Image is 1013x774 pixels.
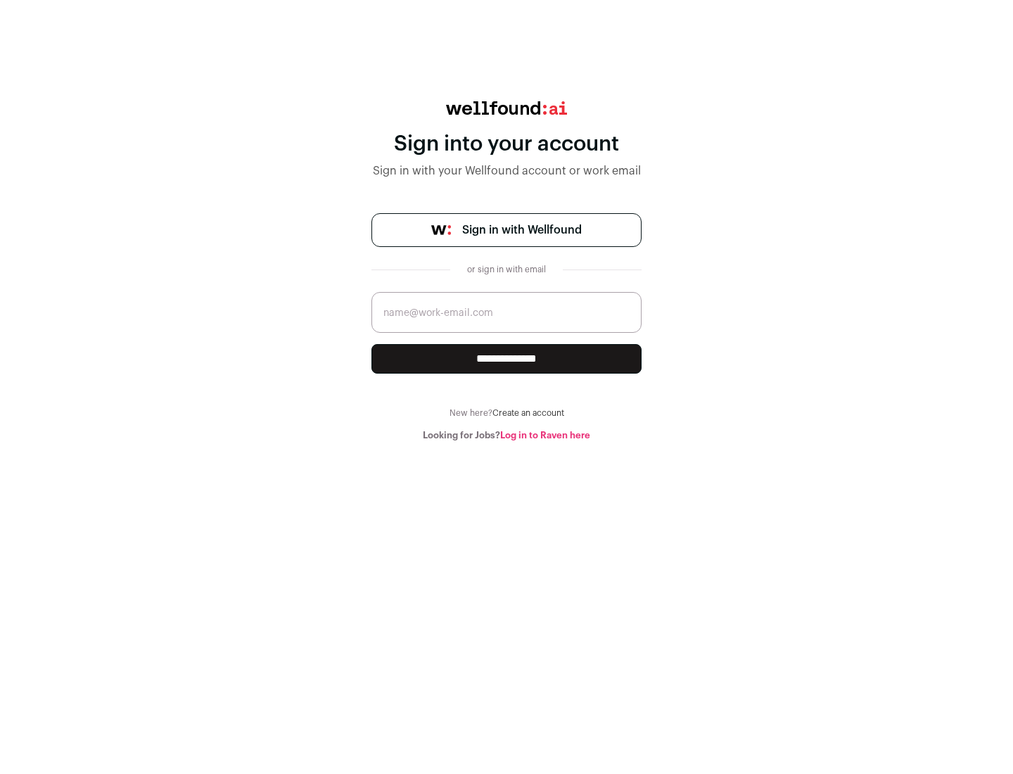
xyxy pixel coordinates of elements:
[371,132,642,157] div: Sign into your account
[371,407,642,419] div: New here?
[462,222,582,239] span: Sign in with Wellfound
[461,264,552,275] div: or sign in with email
[492,409,564,417] a: Create an account
[371,430,642,441] div: Looking for Jobs?
[431,225,451,235] img: wellfound-symbol-flush-black-fb3c872781a75f747ccb3a119075da62bfe97bd399995f84a933054e44a575c4.png
[371,163,642,179] div: Sign in with your Wellfound account or work email
[371,292,642,333] input: name@work-email.com
[446,101,567,115] img: wellfound:ai
[371,213,642,247] a: Sign in with Wellfound
[500,431,590,440] a: Log in to Raven here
